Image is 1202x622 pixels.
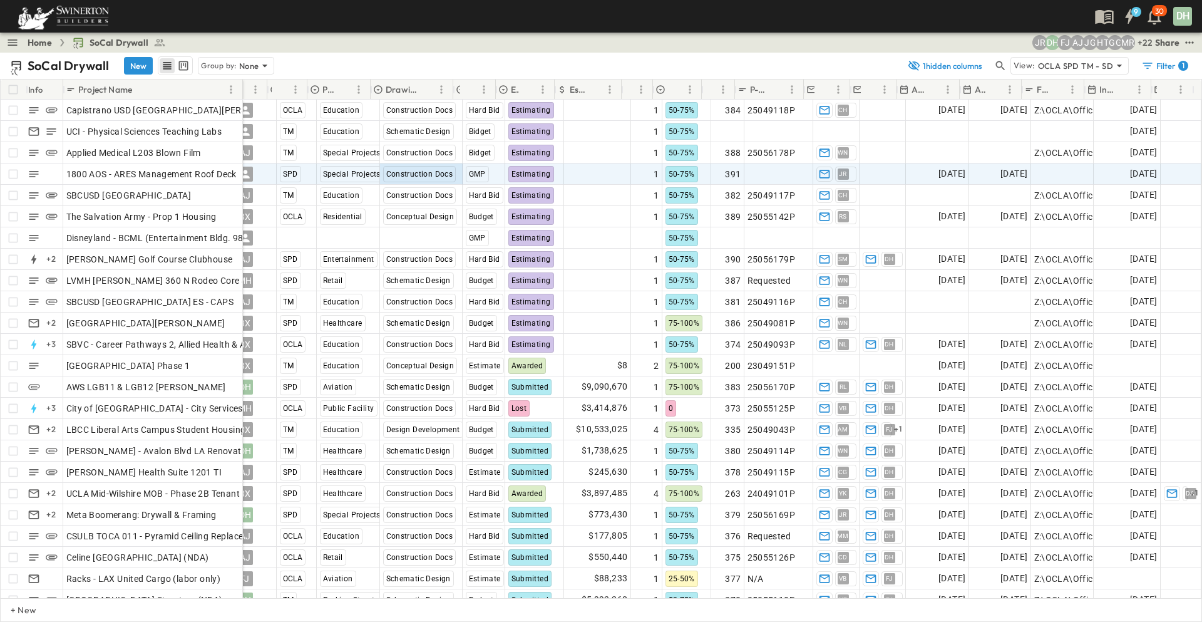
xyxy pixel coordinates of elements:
[238,273,253,288] div: MH
[654,104,659,117] span: 1
[511,404,527,413] span: Lost
[1099,83,1116,96] p: Invite Date
[1000,380,1027,394] span: [DATE]
[747,210,796,223] span: 25055142P
[747,274,791,287] span: Requested
[26,80,63,100] div: Info
[938,337,965,351] span: [DATE]
[747,423,796,436] span: 25049043P
[283,148,294,157] span: TM
[1000,273,1027,288] span: [DATE]
[654,402,659,415] span: 1
[938,422,965,437] span: [DATE]
[725,317,741,329] span: 386
[1082,35,1097,50] div: Jorge Garcia (jorgarcia@swinerton.com)
[511,319,551,328] span: Estimating
[1155,6,1164,16] p: 30
[511,148,551,157] span: Estimating
[469,191,500,200] span: Hard Bid
[669,319,700,328] span: 75-100%
[90,36,148,49] span: SoCal Drywall
[386,319,451,328] span: Schematic Design
[654,338,659,351] span: 1
[238,422,253,437] div: BX
[576,422,627,437] span: $10,533,025
[469,212,494,221] span: Budget
[725,189,741,202] span: 382
[274,83,288,96] button: Sort
[323,170,381,179] span: Special Projects
[912,83,924,96] p: Anticipated Start
[725,147,741,159] span: 388
[938,167,965,181] span: [DATE]
[323,148,381,157] span: Special Projects
[1065,82,1080,97] button: Menu
[570,83,586,96] p: Estimate Amount
[469,106,500,115] span: Hard Bid
[386,404,453,413] span: Construction Docs
[1141,60,1188,72] div: Filter
[323,127,360,136] span: Education
[386,276,451,285] span: Schematic Design
[1000,337,1027,351] span: [DATE]
[386,170,453,179] span: Construction Docs
[975,83,986,96] p: Anticipated Finish
[1172,6,1193,27] button: DH
[28,36,173,49] nav: breadcrumbs
[238,380,253,395] div: DH
[654,125,659,138] span: 1
[386,191,453,200] span: Construction Docs
[44,316,59,331] div: + 2
[469,255,500,264] span: Hard Bid
[66,147,201,159] span: Applied Medical L203 Blown Film
[669,340,695,349] span: 50-75%
[1130,422,1157,437] span: [DATE]
[283,361,294,370] span: TM
[386,361,455,370] span: Conceptual Design
[725,338,741,351] span: 374
[283,404,303,413] span: OCLA
[351,82,366,97] button: Menu
[1045,35,1060,50] div: Daryll Hayward (daryll.hayward@swinerton.com)
[1130,145,1157,160] span: [DATE]
[66,125,222,138] span: UCI - Physical Sciences Teaching Labs
[66,338,316,351] span: SBVC - Career Pathways 2, Allied Health & Aeronautics Bldg's
[323,276,343,285] span: Retail
[1136,57,1192,75] button: Filter1
[1182,61,1184,71] h6: 1
[725,402,741,415] span: 373
[747,104,796,117] span: 25049118P
[288,82,303,97] button: Menu
[725,360,741,372] span: 200
[654,147,659,159] span: 1
[511,340,551,349] span: Estimating
[283,191,294,200] span: TM
[725,104,741,117] span: 384
[1107,35,1122,50] div: Gerrad Gerber (gerrad.gerber@swinerton.com)
[1130,316,1157,330] span: [DATE]
[838,301,848,302] span: CH
[1000,103,1027,117] span: [DATE]
[654,296,659,308] span: 1
[44,401,59,416] div: + 3
[511,191,551,200] span: Estimating
[44,252,59,267] div: + 2
[223,82,239,97] button: Menu
[863,83,877,96] button: Sort
[654,189,659,202] span: 1
[771,83,784,96] button: Sort
[938,358,965,373] span: [DATE]
[66,189,192,202] span: SBCUSD [GEOGRAPHIC_DATA]
[1051,83,1065,96] button: Sort
[669,383,700,391] span: 75-100%
[511,170,551,179] span: Estimating
[66,402,279,415] span: City of [GEOGRAPHIC_DATA] - City Services Building
[1130,337,1157,351] span: [DATE]
[817,83,831,96] button: Sort
[707,83,721,96] button: Sort
[654,168,659,180] span: 1
[1173,7,1192,26] div: DH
